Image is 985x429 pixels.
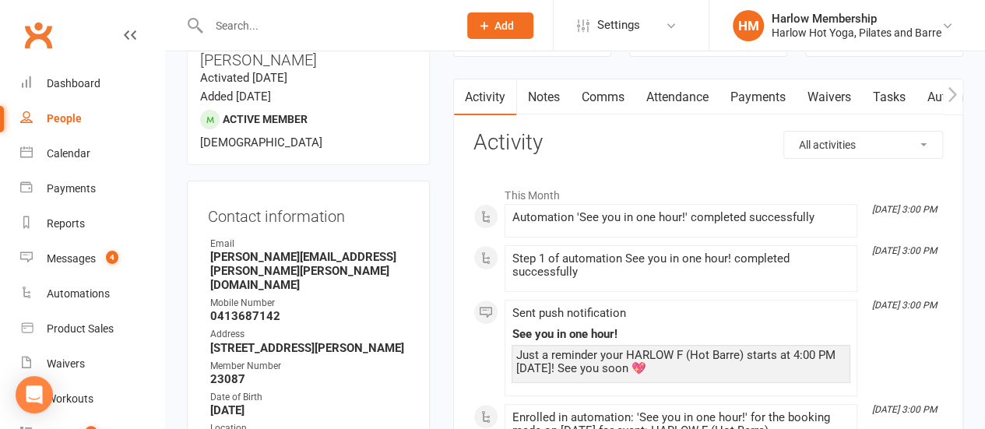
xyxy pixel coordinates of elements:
a: Payments [719,79,796,115]
a: Attendance [635,79,719,115]
a: Calendar [20,136,164,171]
div: People [47,112,82,125]
a: Messages 4 [20,241,164,276]
div: Harlow Membership [772,12,941,26]
time: Activated [DATE] [200,71,287,85]
div: See you in one hour! [512,328,850,341]
strong: [PERSON_NAME][EMAIL_ADDRESS][PERSON_NAME][PERSON_NAME][DOMAIN_NAME] [210,250,409,292]
a: Tasks [861,79,916,115]
a: Clubworx [19,16,58,55]
i: [DATE] 3:00 PM [872,245,937,256]
a: Dashboard [20,66,164,101]
div: Dashboard [47,77,100,90]
a: Workouts [20,382,164,417]
a: Comms [570,79,635,115]
a: Product Sales [20,311,164,346]
strong: 23087 [210,372,409,386]
strong: 0413687142 [210,309,409,323]
li: This Month [473,179,943,204]
div: Workouts [47,392,93,405]
div: Messages [47,252,96,265]
div: HM [733,10,764,41]
div: Just a reminder your HARLOW F (Hot Barre) starts at 4:00 PM [DATE]! See you soon 💖 [515,349,846,375]
a: People [20,101,164,136]
div: Mobile Number [210,296,409,311]
span: 4 [106,251,118,264]
div: Member Number [210,359,409,374]
strong: [STREET_ADDRESS][PERSON_NAME] [210,341,409,355]
span: Active member [223,113,308,125]
div: Calendar [47,147,90,160]
div: Email [210,237,409,251]
div: Date of Birth [210,390,409,405]
i: [DATE] 3:00 PM [872,300,937,311]
i: [DATE] 3:00 PM [872,404,937,415]
div: Open Intercom Messenger [16,376,53,413]
span: Settings [597,8,640,43]
h3: Activity [473,131,943,155]
button: Add [467,12,533,39]
a: Payments [20,171,164,206]
a: Automations [20,276,164,311]
div: Automation 'See you in one hour!' completed successfully [512,211,850,224]
span: Sent push notification [512,306,625,320]
div: Waivers [47,357,85,370]
div: Automations [47,287,110,300]
div: Address [210,327,409,342]
span: [DEMOGRAPHIC_DATA] [200,135,322,149]
a: Activity [454,79,516,115]
a: Reports [20,206,164,241]
div: Harlow Hot Yoga, Pilates and Barre [772,26,941,40]
a: Waivers [796,79,861,115]
i: [DATE] 3:00 PM [872,204,937,215]
div: Step 1 of automation See you in one hour! completed successfully [512,252,850,279]
time: Added [DATE] [200,90,271,104]
div: Reports [47,217,85,230]
span: Add [494,19,514,32]
input: Search... [204,15,447,37]
a: Waivers [20,346,164,382]
div: Product Sales [47,322,114,335]
strong: [DATE] [210,403,409,417]
a: Notes [516,79,570,115]
h3: Contact information [208,202,409,225]
div: Payments [47,182,96,195]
